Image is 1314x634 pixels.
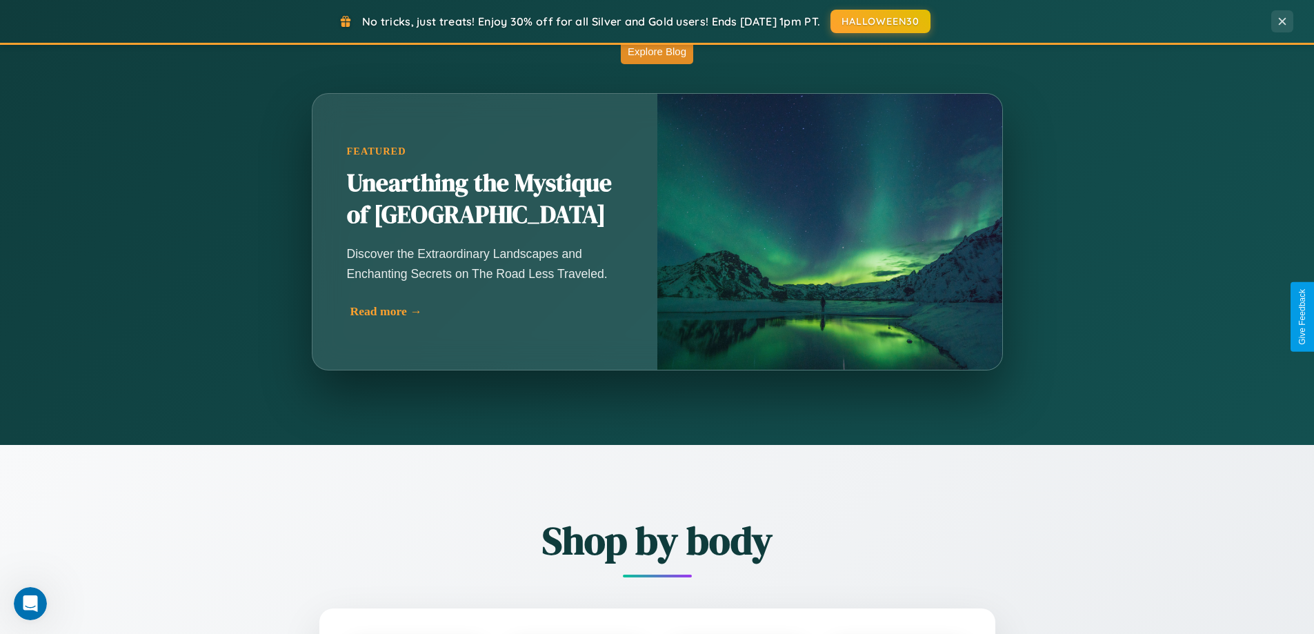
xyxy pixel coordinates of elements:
[621,39,693,64] button: Explore Blog
[1297,289,1307,345] div: Give Feedback
[14,587,47,620] iframe: Intercom live chat
[362,14,820,28] span: No tricks, just treats! Enjoy 30% off for all Silver and Gold users! Ends [DATE] 1pm PT.
[830,10,930,33] button: HALLOWEEN30
[350,304,626,319] div: Read more →
[243,514,1071,567] h2: Shop by body
[347,146,623,157] div: Featured
[347,244,623,283] p: Discover the Extraordinary Landscapes and Enchanting Secrets on The Road Less Traveled.
[347,168,623,231] h2: Unearthing the Mystique of [GEOGRAPHIC_DATA]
